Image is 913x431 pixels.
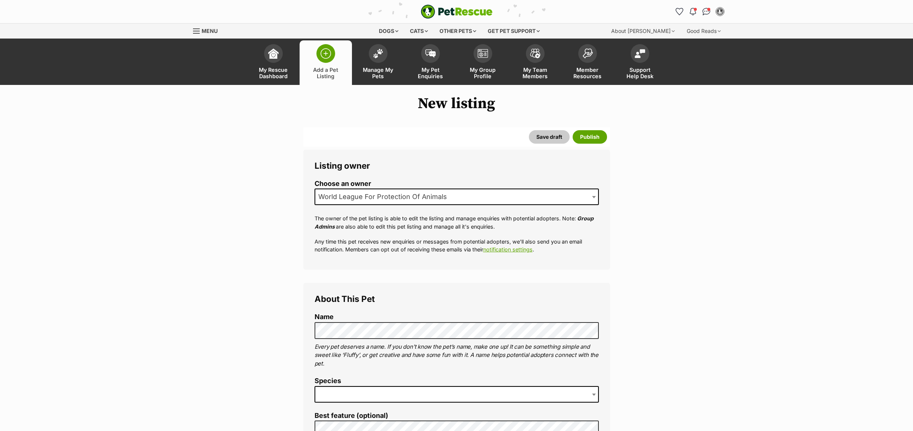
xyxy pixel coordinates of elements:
[482,24,545,39] div: Get pet support
[321,48,331,59] img: add-pet-listing-icon-0afa8454b4691262ce3f59096e99ab1cd57d4a30225e0717b998d2c9b9846f56.svg
[573,130,607,144] button: Publish
[582,48,593,58] img: member-resources-icon-8e73f808a243e03378d46382f2149f9095a855e16c252ad45f914b54edf8863c.svg
[716,8,724,15] img: World League for Protection of Animals profile pic
[571,67,604,79] span: Member Resources
[623,67,657,79] span: Support Help Desk
[414,67,447,79] span: My Pet Enquiries
[425,49,436,58] img: pet-enquiries-icon-7e3ad2cf08bfb03b45e93fb7055b45f3efa6380592205ae92323e6603595dc1f.svg
[478,49,488,58] img: group-profile-icon-3fa3cf56718a62981997c0bc7e787c4b2cf8bcc04b72c1350f741eb67cf2f40e.svg
[614,40,666,85] a: Support Help Desk
[315,313,599,321] label: Name
[635,49,645,58] img: help-desk-icon-fdf02630f3aa405de69fd3d07c3f3aa587a6932b1a1747fa1d2bba05be0121f9.svg
[561,40,614,85] a: Member Resources
[606,24,680,39] div: About [PERSON_NAME]
[405,24,433,39] div: Cats
[268,48,279,59] img: dashboard-icon-eb2f2d2d3e046f16d808141f083e7271f6b2e854fb5c12c21221c1fb7104beca.svg
[315,215,594,229] em: Group Admins
[518,67,552,79] span: My Team Members
[714,6,726,18] button: My account
[315,294,375,304] span: About This Pet
[529,130,570,144] button: Save draft
[315,377,599,385] label: Species
[315,412,599,420] label: Best feature (optional)
[315,192,454,202] span: World League For Protection Of Animals
[361,67,395,79] span: Manage My Pets
[701,6,713,18] a: Conversations
[315,214,599,230] p: The owner of the pet listing is able to edit the listing and manage enquiries with potential adop...
[421,4,493,19] a: PetRescue
[421,4,493,19] img: logo-e224e6f780fb5917bec1dbf3a21bbac754714ae5b6737aabdf751b685950b380.svg
[373,49,383,58] img: manage-my-pets-icon-02211641906a0b7f246fdf0571729dbe1e7629f14944591b6c1af311fb30b64b.svg
[315,343,599,368] p: Every pet deserves a name. If you don’t know the pet’s name, make one up! It can be something sim...
[434,24,481,39] div: Other pets
[352,40,404,85] a: Manage My Pets
[674,6,686,18] a: Favourites
[257,67,290,79] span: My Rescue Dashboard
[681,24,726,39] div: Good Reads
[193,24,223,37] a: Menu
[247,40,300,85] a: My Rescue Dashboard
[702,8,710,15] img: chat-41dd97257d64d25036548639549fe6c8038ab92f7586957e7f3b1b290dea8141.svg
[404,40,457,85] a: My Pet Enquiries
[530,49,540,58] img: team-members-icon-5396bd8760b3fe7c0b43da4ab00e1e3bb1a5d9ba89233759b79545d2d3fc5d0d.svg
[315,161,370,171] span: Listing owner
[483,246,533,253] a: notification settings
[315,238,599,254] p: Any time this pet receives new enquiries or messages from potential adopters, we'll also send you...
[466,67,500,79] span: My Group Profile
[309,67,343,79] span: Add a Pet Listing
[687,6,699,18] button: Notifications
[374,24,404,39] div: Dogs
[202,28,218,34] span: Menu
[300,40,352,85] a: Add a Pet Listing
[315,180,599,188] label: Choose an owner
[674,6,726,18] ul: Account quick links
[690,8,696,15] img: notifications-46538b983faf8c2785f20acdc204bb7945ddae34d4c08c2a6579f10ce5e182be.svg
[315,189,599,205] span: World League For Protection Of Animals
[457,40,509,85] a: My Group Profile
[509,40,561,85] a: My Team Members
